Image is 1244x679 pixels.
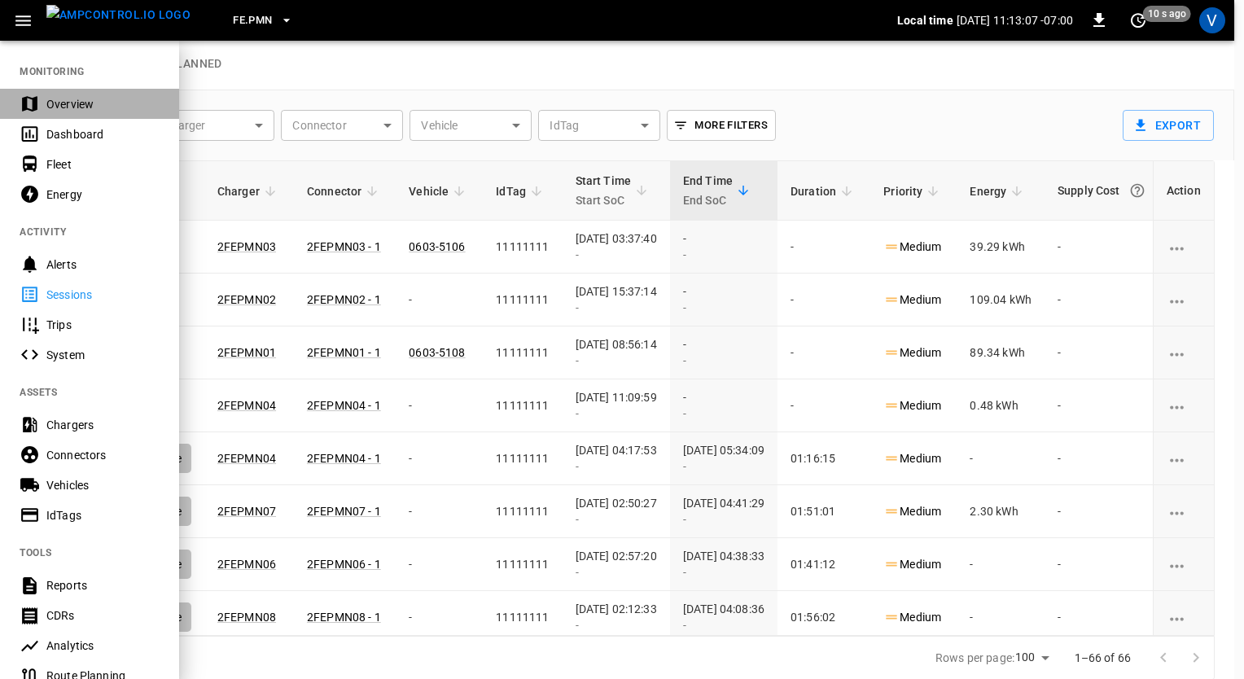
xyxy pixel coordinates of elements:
div: Chargers [46,417,160,433]
div: Overview [46,96,160,112]
span: 10 s ago [1143,6,1191,22]
div: System [46,347,160,363]
div: Sessions [46,287,160,303]
img: ampcontrol.io logo [46,5,191,25]
div: Vehicles [46,477,160,493]
div: Dashboard [46,126,160,142]
div: IdTags [46,507,160,523]
div: CDRs [46,607,160,624]
span: FE.PMN [233,11,272,30]
div: Connectors [46,447,160,463]
div: Reports [46,577,160,594]
div: profile-icon [1199,7,1225,33]
p: [DATE] 11:13:07 -07:00 [957,12,1073,28]
p: Local time [897,12,953,28]
div: Analytics [46,637,160,654]
div: Trips [46,317,160,333]
div: Energy [46,186,160,203]
div: Alerts [46,256,160,273]
button: set refresh interval [1125,7,1151,33]
div: Fleet [46,156,160,173]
